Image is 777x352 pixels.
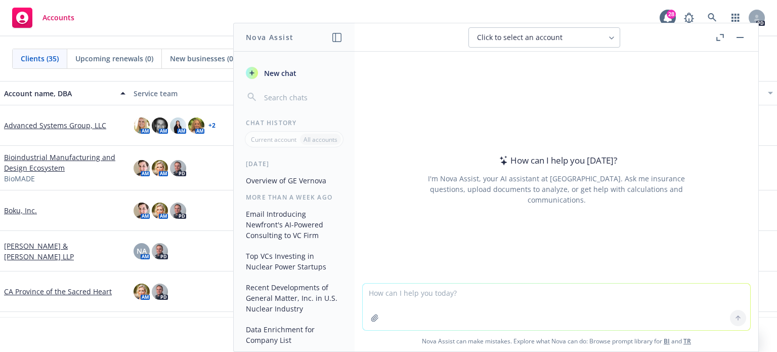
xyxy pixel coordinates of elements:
a: Advanced Systems Group, LLC [4,120,106,131]
h1: Nova Assist [246,32,293,43]
button: Email Introducing Newfront's AI-Powered Consulting to VC Firm [242,206,347,244]
div: I'm Nova Assist, your AI assistant at [GEOGRAPHIC_DATA]. Ask me insurance questions, upload docum... [414,173,699,205]
div: Chat History [234,119,355,127]
img: photo [134,118,150,134]
input: Search chats [262,90,342,104]
a: [PERSON_NAME] & [PERSON_NAME] LLP [4,241,125,262]
button: Service team [129,81,259,105]
div: More than a week ago [234,193,355,202]
span: NA [137,246,147,256]
img: photo [152,284,168,300]
span: New businesses (0) [170,53,235,64]
button: Overview of GE Vernova [242,172,347,189]
div: 28 [667,10,676,19]
a: Boku, Inc. [4,205,37,216]
button: Data Enrichment for Company List [242,321,347,348]
span: Accounts [42,14,74,22]
a: CA Province of the Sacred Heart [4,286,112,297]
img: photo [152,160,168,176]
div: Service team [134,88,255,99]
span: Click to select an account [477,32,563,43]
a: BI [664,337,670,345]
a: Search [702,8,722,28]
img: photo [170,118,186,134]
div: Account name, DBA [4,88,114,99]
button: Click to select an account [468,27,620,48]
a: Bioindustrial Manufacturing and Design Ecosystem [4,152,125,173]
button: New chat [242,64,347,82]
span: Clients (35) [21,53,59,64]
a: + 2 [208,123,215,129]
img: photo [134,160,150,176]
span: New chat [262,68,296,79]
img: photo [134,284,150,300]
button: Top VCs Investing in Nuclear Power Startups [242,248,347,275]
img: photo [152,203,168,219]
button: Recent Developments of General Matter, Inc. in U.S. Nuclear Industry [242,279,347,317]
div: [DATE] [234,160,355,168]
span: Upcoming renewals (0) [75,53,153,64]
img: photo [152,118,168,134]
a: Report a Bug [679,8,699,28]
p: All accounts [304,135,337,144]
img: photo [188,118,204,134]
a: Accounts [8,4,78,32]
img: photo [170,203,186,219]
span: BioMADE [4,173,35,184]
img: photo [170,160,186,176]
span: Nova Assist can make mistakes. Explore what Nova can do: Browse prompt library for and [359,331,754,351]
img: photo [134,203,150,219]
a: TR [683,337,691,345]
a: Switch app [725,8,746,28]
img: photo [152,243,168,259]
div: How can I help you [DATE]? [496,154,617,167]
p: Current account [251,135,296,144]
